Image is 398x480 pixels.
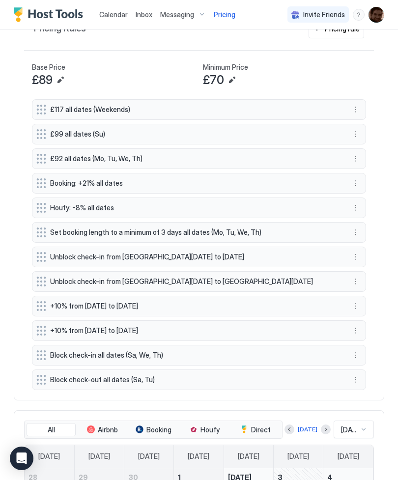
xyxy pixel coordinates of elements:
[180,423,229,437] button: Houfy
[338,452,359,461] span: [DATE]
[350,177,362,189] div: menu
[350,349,362,361] button: More options
[321,424,331,434] button: Next month
[238,452,259,461] span: [DATE]
[32,222,366,243] div: Set booking length to a minimum of 3 days all dates (Mo, Tu, We, Th) menu
[99,10,128,19] span: Calendar
[350,128,362,140] button: More options
[78,423,127,437] button: Airbnb
[24,421,283,439] div: tab-group
[32,198,366,218] div: Houfy: -8% all dates menu
[32,247,366,267] div: Unblock check-in from [GEOGRAPHIC_DATA][DATE] to [DATE] menu
[350,325,362,337] button: More options
[251,425,271,434] span: Direct
[50,179,340,188] span: Booking: +21% all dates
[230,445,267,468] a: Thursday
[350,226,362,238] button: More options
[350,276,362,287] button: More options
[138,452,160,461] span: [DATE]
[99,9,128,20] a: Calendar
[32,124,366,144] div: £99 all dates (Su) menu
[160,10,194,19] span: Messaging
[350,104,362,115] button: More options
[203,63,248,72] span: Minimum Price
[136,9,152,20] a: Inbox
[350,202,362,214] div: menu
[350,202,362,214] button: More options
[350,349,362,361] div: menu
[298,425,317,434] div: [DATE]
[50,277,340,286] span: Unblock check-in from [GEOGRAPHIC_DATA][DATE] to [GEOGRAPHIC_DATA][DATE]
[353,9,365,21] div: menu
[350,251,362,263] div: menu
[50,130,340,139] span: £99 all dates (Su)
[32,320,366,341] div: +10% from [DATE] to [DATE] menu
[296,424,319,435] button: [DATE]
[10,447,33,470] div: Open Intercom Messenger
[350,374,362,386] button: More options
[231,423,280,437] button: Direct
[369,7,384,23] div: User profile
[32,148,366,169] div: £92 all dates (Mo, Tu, We, Th) menu
[146,425,171,434] span: Booking
[55,74,66,86] button: Edit
[350,251,362,263] button: More options
[32,296,366,316] div: +10% from [DATE] to [DATE] menu
[50,326,340,335] span: +10% from [DATE] to [DATE]
[32,369,366,390] div: Block check-out all dates (Sa, Tu) menu
[350,153,362,165] button: More options
[50,253,340,261] span: Unblock check-in from [GEOGRAPHIC_DATA][DATE] to [DATE]
[32,271,366,292] div: Unblock check-in from [GEOGRAPHIC_DATA][DATE] to [GEOGRAPHIC_DATA][DATE] menu
[32,173,366,194] div: Booking: +21% all dates menu
[27,423,76,437] button: All
[50,228,340,237] span: Set booking length to a minimum of 3 days all dates (Mo, Tu, We, Th)
[226,74,238,86] button: Edit
[350,128,362,140] div: menu
[350,226,362,238] div: menu
[88,452,110,461] span: [DATE]
[303,10,345,19] span: Invite Friends
[32,99,366,120] div: £117 all dates (Weekends) menu
[32,345,366,366] div: Block check-in all dates (Sa, We, Th) menu
[129,423,178,437] button: Booking
[341,425,358,434] span: [DATE]
[330,445,367,468] a: Saturday
[136,10,152,19] span: Inbox
[284,424,294,434] button: Previous month
[50,375,340,384] span: Block check-out all dates (Sa, Tu)
[350,153,362,165] div: menu
[50,203,340,212] span: Houfy: -8% all dates
[50,351,340,360] span: Block check-in all dates (Sa, We, Th)
[350,276,362,287] div: menu
[350,374,362,386] div: menu
[14,7,87,22] a: Host Tools Logo
[203,73,224,87] span: £70
[38,452,60,461] span: [DATE]
[48,425,55,434] span: All
[350,177,362,189] button: More options
[50,154,340,163] span: £92 all dates (Mo, Tu, We, Th)
[50,302,340,311] span: +10% from [DATE] to [DATE]
[81,445,118,468] a: Monday
[350,104,362,115] div: menu
[350,300,362,312] button: More options
[200,425,220,434] span: Houfy
[50,105,340,114] span: £117 all dates (Weekends)
[32,73,53,87] span: £89
[350,325,362,337] div: menu
[350,300,362,312] div: menu
[32,63,65,72] span: Base Price
[130,445,168,468] a: Tuesday
[287,452,309,461] span: [DATE]
[214,10,235,19] span: Pricing
[188,452,209,461] span: [DATE]
[30,445,68,468] a: Sunday
[180,445,217,468] a: Wednesday
[280,445,317,468] a: Friday
[98,425,118,434] span: Airbnb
